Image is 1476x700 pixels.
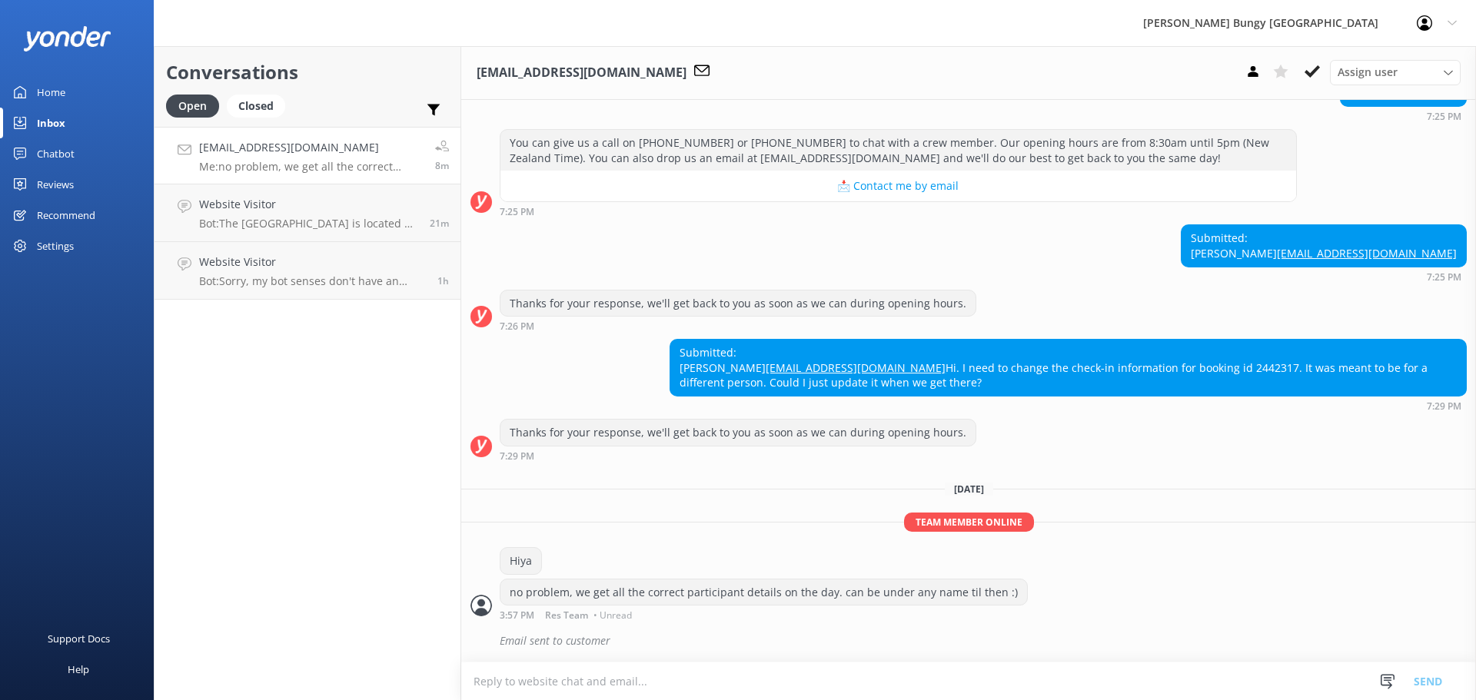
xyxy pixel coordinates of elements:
[1340,111,1467,121] div: Sep 05 2025 07:25pm (UTC +12:00) Pacific/Auckland
[23,26,111,51] img: yonder-white-logo.png
[166,95,219,118] div: Open
[593,611,632,620] span: • Unread
[766,360,946,375] a: [EMAIL_ADDRESS][DOMAIN_NAME]
[500,130,1296,171] div: You can give us a call on [PHONE_NUMBER] or [PHONE_NUMBER] to chat with a crew member. Our openin...
[37,200,95,231] div: Recommend
[670,340,1466,396] div: Submitted: [PERSON_NAME] Hi. I need to change the check-in information for booking id 2442317. It...
[470,628,1467,654] div: 2025-09-06T04:01:21.058
[1181,271,1467,282] div: Sep 05 2025 07:25pm (UTC +12:00) Pacific/Auckland
[37,77,65,108] div: Home
[500,611,534,620] strong: 3:57 PM
[435,159,449,172] span: Sep 06 2025 03:57pm (UTC +12:00) Pacific/Auckland
[477,63,686,83] h3: [EMAIL_ADDRESS][DOMAIN_NAME]
[500,171,1296,201] button: 📩 Contact me by email
[1182,225,1466,266] div: Submitted: [PERSON_NAME]
[500,450,976,461] div: Sep 05 2025 07:29pm (UTC +12:00) Pacific/Auckland
[670,400,1467,411] div: Sep 05 2025 07:29pm (UTC +12:00) Pacific/Auckland
[500,452,534,461] strong: 7:29 PM
[68,654,89,685] div: Help
[437,274,449,287] span: Sep 06 2025 02:33pm (UTC +12:00) Pacific/Auckland
[500,579,1027,605] div: no problem, we get all the correct participant details on the day. can be under any name til then :)
[1427,112,1461,121] strong: 7:25 PM
[199,274,426,288] p: Bot: Sorry, my bot senses don't have an answer for that, please try and rephrase your question, I...
[500,322,534,331] strong: 7:26 PM
[37,169,74,200] div: Reviews
[155,127,460,184] a: [EMAIL_ADDRESS][DOMAIN_NAME]Me:no problem, we get all the correct participant details on the day....
[500,628,1467,654] div: Email sent to customer
[155,184,460,242] a: Website VisitorBot:The [GEOGRAPHIC_DATA] is located at [STREET_ADDRESS][PERSON_NAME]. You can hea...
[48,623,110,654] div: Support Docs
[227,95,285,118] div: Closed
[37,108,65,138] div: Inbox
[945,483,993,496] span: [DATE]
[500,420,976,446] div: Thanks for your response, we'll get back to you as soon as we can during opening hours.
[500,290,976,317] div: Thanks for your response, we'll get back to you as soon as we can during opening hours.
[545,611,588,620] span: Res Team
[1330,60,1461,85] div: Assign User
[199,217,418,231] p: Bot: The [GEOGRAPHIC_DATA] is located at [STREET_ADDRESS][PERSON_NAME]. You can head there to boo...
[166,58,449,87] h2: Conversations
[155,242,460,300] a: Website VisitorBot:Sorry, my bot senses don't have an answer for that, please try and rephrase yo...
[199,254,426,270] h4: Website Visitor
[1277,246,1457,260] a: [EMAIL_ADDRESS][DOMAIN_NAME]
[500,548,541,574] div: Hiya
[1427,402,1461,411] strong: 7:29 PM
[166,97,227,114] a: Open
[199,160,424,174] p: Me: no problem, we get all the correct participant details on the day. can be under any name til ...
[199,139,424,156] h4: [EMAIL_ADDRESS][DOMAIN_NAME]
[37,138,75,169] div: Chatbot
[1338,64,1398,81] span: Assign user
[500,207,534,217] strong: 7:25 PM
[37,231,74,261] div: Settings
[500,206,1297,217] div: Sep 05 2025 07:25pm (UTC +12:00) Pacific/Auckland
[1427,273,1461,282] strong: 7:25 PM
[500,320,976,331] div: Sep 05 2025 07:26pm (UTC +12:00) Pacific/Auckland
[199,196,418,213] h4: Website Visitor
[904,513,1034,532] span: Team member online
[227,97,293,114] a: Closed
[500,609,1028,620] div: Sep 06 2025 03:57pm (UTC +12:00) Pacific/Auckland
[430,217,449,230] span: Sep 06 2025 03:44pm (UTC +12:00) Pacific/Auckland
